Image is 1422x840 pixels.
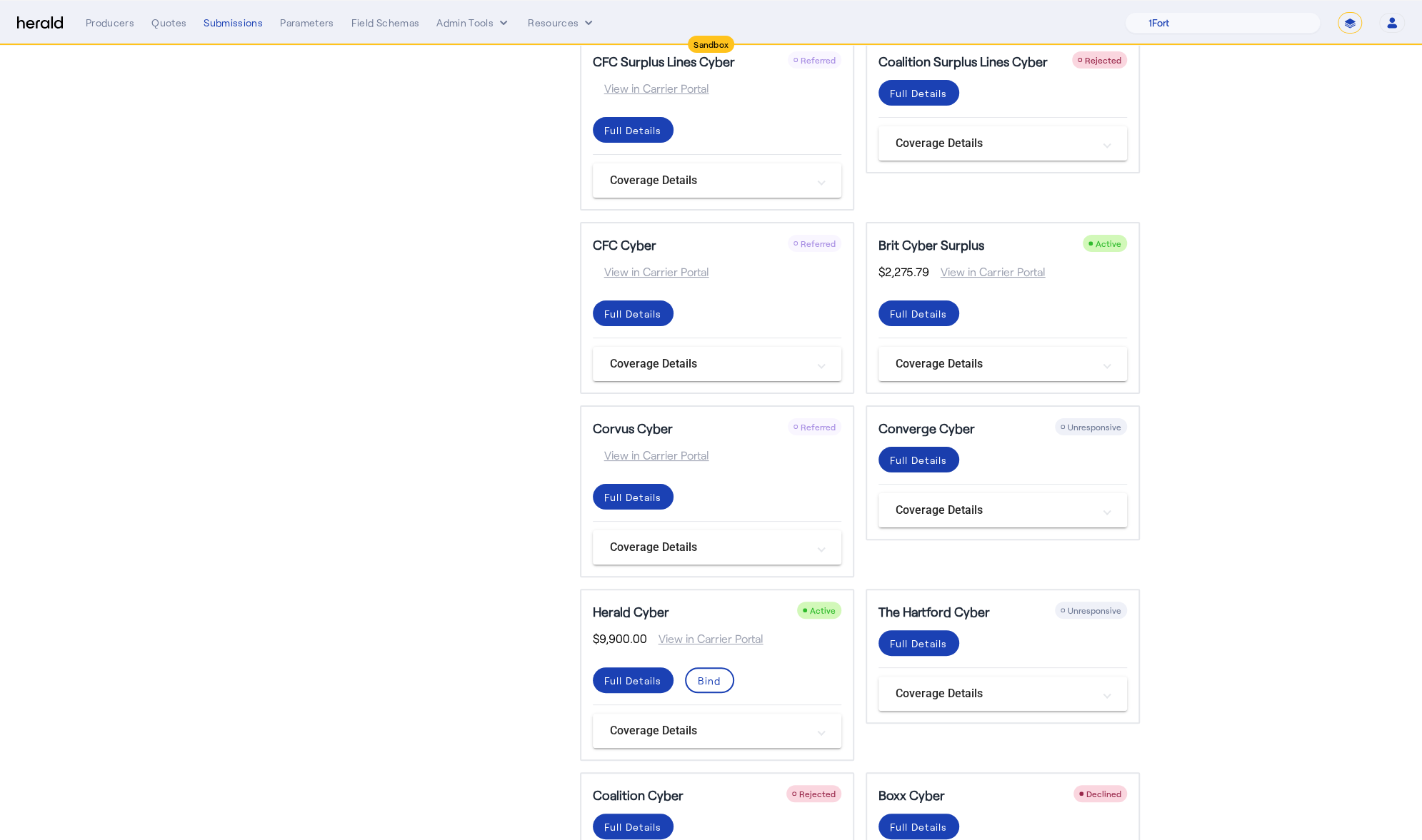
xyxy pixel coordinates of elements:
div: Full Details [890,636,948,651]
button: Full Details [593,484,674,510]
span: Declined [1086,789,1121,799]
mat-panel-title: Coverage Details [896,502,1093,519]
mat-expansion-panel-header: Coverage Details [593,714,841,748]
div: Submissions [204,16,263,30]
button: Full Details [878,300,959,326]
h5: The Hartford Cyber [878,602,990,622]
div: Parameters [280,16,334,30]
div: Full Details [604,673,662,688]
span: Unresponsive [1068,422,1121,432]
span: Referred [801,238,836,248]
mat-expansion-panel-header: Coverage Details [593,163,841,198]
h5: Corvus Cyber [593,418,673,438]
button: Bind [685,667,734,693]
span: View in Carrier Portal [593,80,709,97]
h5: Coalition Surplus Lines Cyber [878,51,1048,71]
img: Herald Logo [17,16,63,30]
button: Full Details [593,814,674,839]
mat-panel-title: Coverage Details [896,135,1093,152]
button: Full Details [593,117,674,143]
span: View in Carrier Portal [929,263,1046,280]
div: Full Details [604,123,662,138]
div: Field Schemas [351,16,420,30]
div: Producers [86,16,134,30]
span: View in Carrier Portal [593,263,709,280]
mat-expansion-panel-header: Coverage Details [878,126,1127,161]
span: Referred [801,55,836,65]
div: Full Details [604,306,662,321]
button: Resources dropdown menu [528,16,596,30]
span: Referred [801,422,836,432]
span: Active [1096,238,1121,248]
h5: Converge Cyber [878,418,975,438]
mat-panel-title: Coverage Details [610,355,807,373]
div: Bind [698,673,721,688]
button: internal dropdown menu [436,16,511,30]
button: Full Details [593,667,674,693]
button: Full Details [878,630,959,656]
span: View in Carrier Portal [647,630,763,647]
h5: CFC Cyber [593,235,656,255]
mat-panel-title: Coverage Details [610,172,807,189]
div: Sandbox [688,36,734,53]
mat-expansion-panel-header: Coverage Details [878,677,1127,711]
h5: CFC Surplus Lines Cyber [593,51,735,71]
mat-panel-title: Coverage Details [610,722,807,739]
h5: Brit Cyber Surplus [878,235,984,255]
span: $2,275.79 [878,263,929,280]
mat-panel-title: Coverage Details [610,539,807,556]
div: Full Details [890,819,948,834]
mat-expansion-panel-header: Coverage Details [878,347,1127,381]
mat-panel-title: Coverage Details [896,355,1093,373]
div: Full Details [604,490,662,505]
div: Full Details [604,819,662,834]
h5: Herald Cyber [593,602,669,622]
button: Full Details [878,447,959,472]
button: Full Details [878,80,959,106]
button: Full Details [593,300,674,326]
span: $9,900.00 [593,630,647,647]
div: Full Details [890,306,948,321]
div: Full Details [890,86,948,101]
div: Quotes [151,16,186,30]
h5: Boxx Cyber [878,785,945,805]
span: Rejected [799,789,836,799]
div: Full Details [890,452,948,467]
mat-expansion-panel-header: Coverage Details [593,530,841,565]
span: Unresponsive [1068,605,1121,615]
mat-expansion-panel-header: Coverage Details [878,493,1127,527]
h5: Coalition Cyber [593,785,684,805]
mat-expansion-panel-header: Coverage Details [593,347,841,381]
mat-panel-title: Coverage Details [896,685,1093,702]
button: Full Details [878,814,959,839]
span: View in Carrier Portal [593,447,709,464]
span: Active [810,605,836,615]
span: Rejected [1085,55,1121,65]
